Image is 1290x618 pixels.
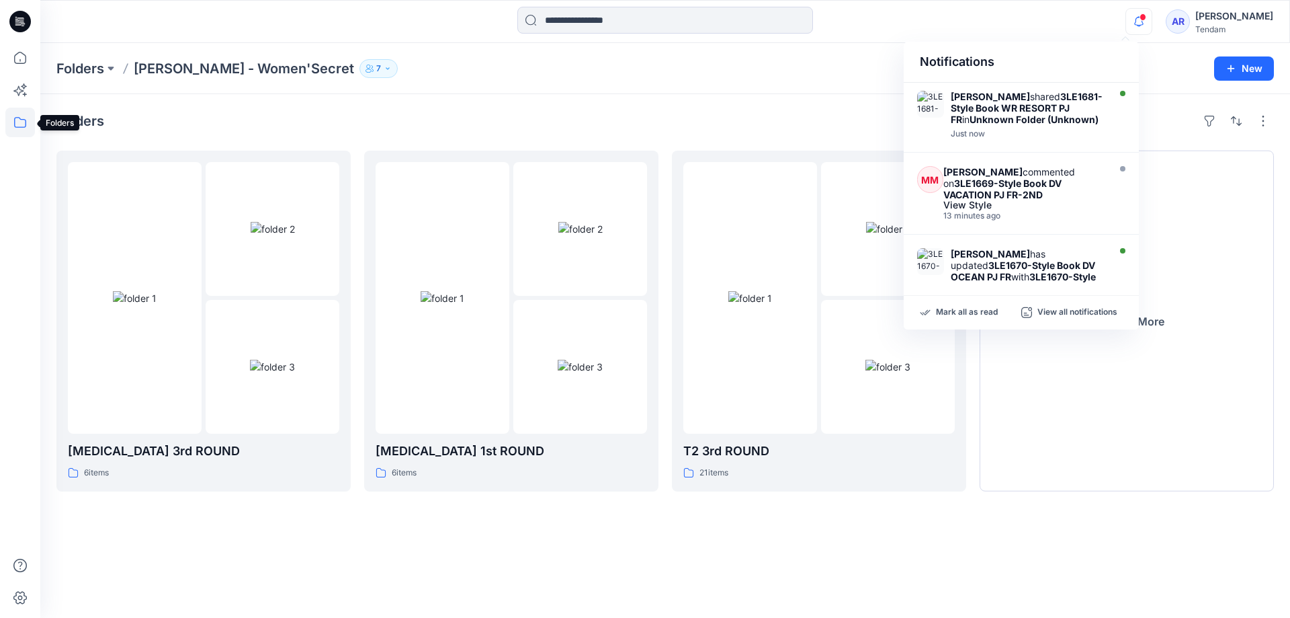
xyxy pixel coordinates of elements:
div: MM [917,166,943,193]
strong: 3LE1670-Style Book DV OCEAN PJ FR [951,260,1095,282]
img: folder 2 [866,222,910,236]
div: View Style [943,200,1105,210]
img: folder 1 [421,291,464,305]
img: 3LE1681-Style Book WR RESORT PJ FR [917,91,944,118]
button: New [1214,56,1274,81]
div: has updated with [951,248,1105,294]
div: commented on [943,166,1105,200]
p: 6 items [84,466,109,480]
a: folder 1folder 2folder 3T2 3rd ROUND21items [672,151,966,492]
p: View all notifications [1037,307,1117,319]
strong: Unknown Folder (Unknown) [970,114,1099,125]
p: T2 3rd ROUND [683,442,955,461]
div: [PERSON_NAME] [1195,8,1273,24]
div: Thursday, September 04, 2025 06:55 [951,129,1105,139]
strong: 3LE1670-Style Book DV OCEAN PJ FR [951,271,1096,294]
img: folder 3 [250,360,295,374]
img: folder 3 [865,360,910,374]
div: shared in [951,91,1105,125]
a: Folders [56,59,104,78]
button: Show More [980,151,1274,492]
div: Notifications [904,42,1139,83]
img: folder 3 [558,360,603,374]
div: AR [1166,9,1190,34]
strong: [PERSON_NAME] [951,91,1030,102]
strong: 3LE1669-Style Book DV VACATION PJ FR-2ND [943,178,1062,200]
p: 6 items [392,466,417,480]
img: folder 2 [558,222,603,236]
p: [PERSON_NAME] - Women'Secret [134,59,354,78]
button: 7 [359,59,398,78]
h4: Folders [56,113,104,129]
div: Thursday, September 04, 2025 06:43 [943,211,1105,221]
p: 7 [376,61,381,76]
img: folder 1 [113,291,157,305]
strong: 3LE1681-Style Book WR RESORT PJ FR [951,91,1103,125]
p: 21 items [699,466,728,480]
p: Mark all as read [936,307,998,319]
div: Tendam [1195,24,1273,34]
img: folder 2 [251,222,295,236]
img: folder 1 [728,291,772,305]
strong: [PERSON_NAME] [943,166,1023,178]
p: [MEDICAL_DATA] 3rd ROUND [68,442,339,461]
strong: [PERSON_NAME] [951,248,1030,260]
p: [MEDICAL_DATA] 1st ROUND [376,442,647,461]
a: folder 1folder 2folder 3[MEDICAL_DATA] 1st ROUND6items [364,151,658,492]
a: folder 1folder 2folder 3[MEDICAL_DATA] 3rd ROUND6items [56,151,351,492]
img: 3LE1670-Style Book DV OCEAN PJ FR [917,248,944,275]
